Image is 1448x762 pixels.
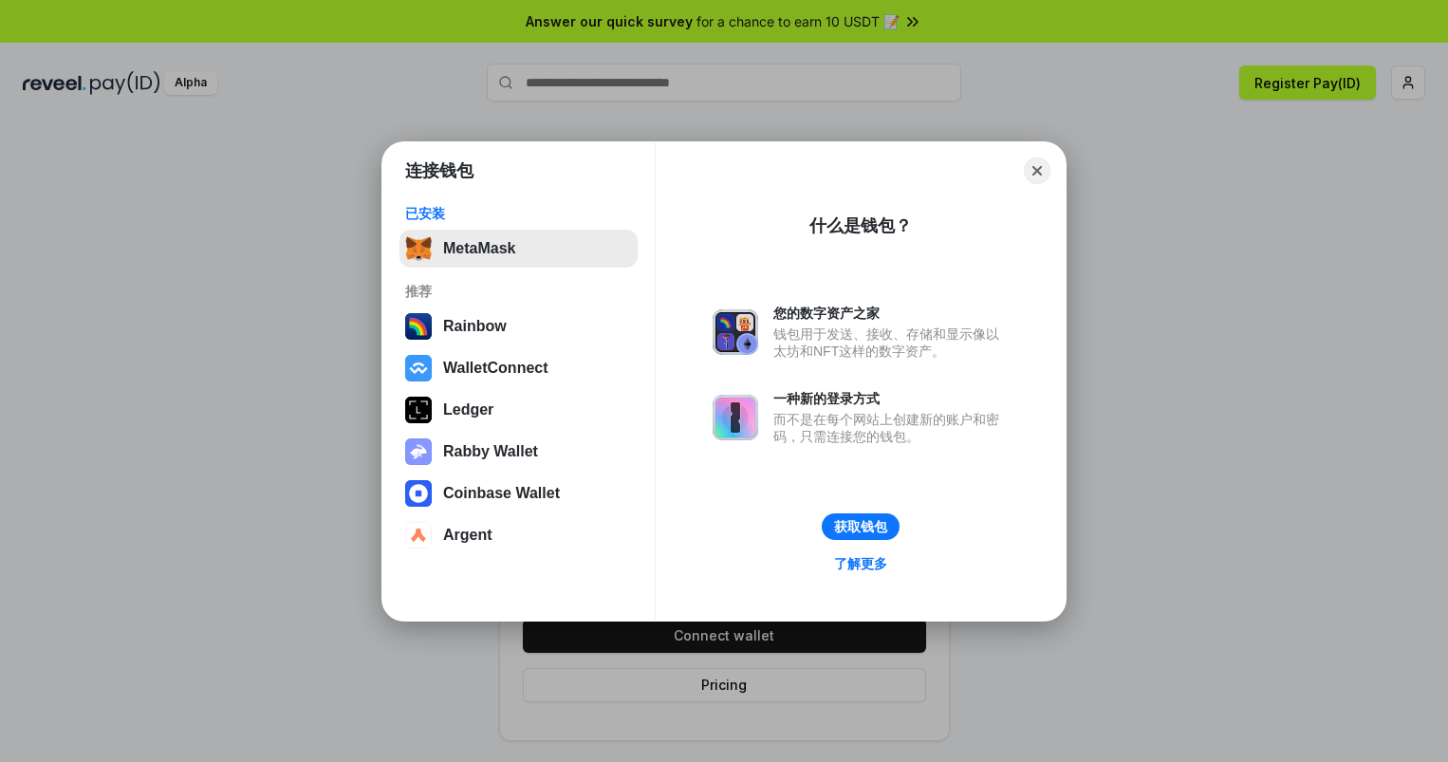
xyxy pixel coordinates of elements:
div: 您的数字资产之家 [773,305,1009,322]
div: 而不是在每个网站上创建新的账户和密码，只需连接您的钱包。 [773,411,1009,445]
a: 了解更多 [823,551,899,576]
div: 了解更多 [834,555,887,572]
button: Ledger [399,391,638,429]
div: WalletConnect [443,360,548,377]
button: MetaMask [399,230,638,268]
img: svg+xml,%3Csvg%20width%3D%2228%22%20height%3D%2228%22%20viewBox%3D%220%200%2028%2028%22%20fill%3D... [405,480,432,507]
div: 什么是钱包？ [809,214,912,237]
div: Argent [443,527,492,544]
button: Close [1024,158,1050,184]
button: Argent [399,516,638,554]
h1: 连接钱包 [405,159,473,182]
button: WalletConnect [399,349,638,387]
button: Coinbase Wallet [399,474,638,512]
img: svg+xml,%3Csvg%20width%3D%2228%22%20height%3D%2228%22%20viewBox%3D%220%200%2028%2028%22%20fill%3D... [405,355,432,381]
div: Rainbow [443,318,507,335]
img: svg+xml,%3Csvg%20xmlns%3D%22http%3A%2F%2Fwww.w3.org%2F2000%2Fsvg%22%20fill%3D%22none%22%20viewBox... [405,438,432,465]
button: Rabby Wallet [399,433,638,471]
div: Coinbase Wallet [443,485,560,502]
img: svg+xml,%3Csvg%20fill%3D%22none%22%20height%3D%2233%22%20viewBox%3D%220%200%2035%2033%22%20width%... [405,235,432,262]
div: 推荐 [405,283,632,300]
div: 钱包用于发送、接收、存储和显示像以太坊和NFT这样的数字资产。 [773,325,1009,360]
div: MetaMask [443,240,515,257]
button: 获取钱包 [822,513,900,540]
img: svg+xml,%3Csvg%20width%3D%22120%22%20height%3D%22120%22%20viewBox%3D%220%200%20120%20120%22%20fil... [405,313,432,340]
button: Rainbow [399,307,638,345]
img: svg+xml,%3Csvg%20xmlns%3D%22http%3A%2F%2Fwww.w3.org%2F2000%2Fsvg%22%20width%3D%2228%22%20height%3... [405,397,432,423]
div: 一种新的登录方式 [773,390,1009,407]
div: 已安装 [405,205,632,222]
img: svg+xml,%3Csvg%20xmlns%3D%22http%3A%2F%2Fwww.w3.org%2F2000%2Fsvg%22%20fill%3D%22none%22%20viewBox... [713,309,758,355]
div: Rabby Wallet [443,443,538,460]
div: 获取钱包 [834,518,887,535]
img: svg+xml,%3Csvg%20width%3D%2228%22%20height%3D%2228%22%20viewBox%3D%220%200%2028%2028%22%20fill%3D... [405,522,432,548]
img: svg+xml,%3Csvg%20xmlns%3D%22http%3A%2F%2Fwww.w3.org%2F2000%2Fsvg%22%20fill%3D%22none%22%20viewBox... [713,395,758,440]
div: Ledger [443,401,493,418]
